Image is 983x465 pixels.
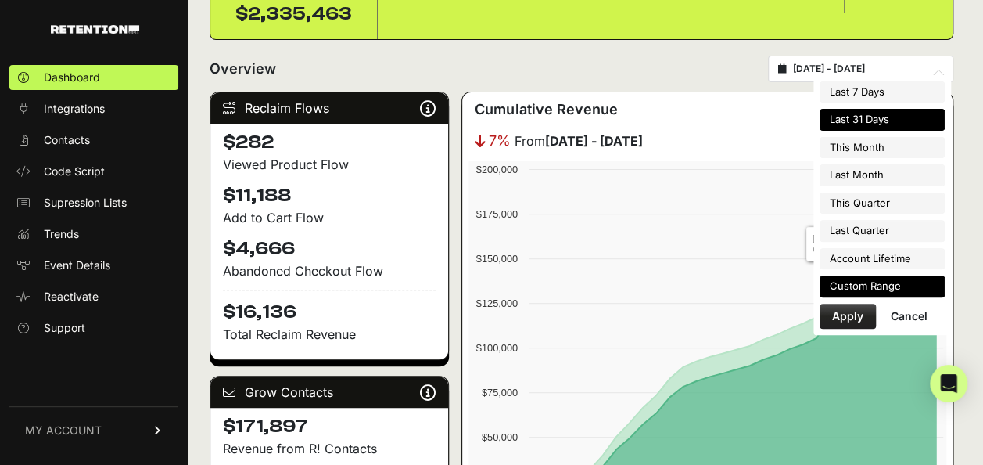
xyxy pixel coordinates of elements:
div: Grow Contacts [210,377,448,408]
text: $175,000 [476,208,518,220]
span: Code Script [44,164,105,179]
div: Abandoned Checkout Flow [223,261,436,280]
a: Dashboard [9,65,178,90]
button: Cancel [878,304,940,329]
span: Supression Lists [44,195,127,211]
span: 7% [489,130,511,152]
span: Contacts [44,132,90,148]
a: Support [9,315,178,341]
h4: $16,136 [223,290,436,325]
li: Account Lifetime [820,248,945,270]
li: Last Month [820,164,945,186]
a: Supression Lists [9,190,178,215]
div: Add to Cart Flow [223,208,436,227]
a: Reactivate [9,284,178,309]
a: Code Script [9,159,178,184]
a: Contacts [9,128,178,153]
span: MY ACCOUNT [25,423,102,438]
strong: [DATE] - [DATE] [544,133,642,149]
a: Event Details [9,253,178,278]
li: Last 31 Days [820,109,945,131]
span: Trends [44,226,79,242]
span: From [514,132,642,150]
div: $2,335,463 [235,2,352,27]
div: Viewed Product Flow [223,155,436,174]
img: Retention.com [51,25,139,34]
h4: $4,666 [223,236,436,261]
h4: $171,897 [223,414,436,439]
h3: Cumulative Revenue [475,99,617,121]
span: Dashboard [44,70,100,85]
p: Total Reclaim Revenue [223,325,436,344]
span: Reactivate [44,289,99,305]
a: Trends [9,222,178,247]
div: Reclaim Flows [210,92,448,124]
li: Last 7 Days [820,81,945,103]
a: MY ACCOUNT [9,406,178,454]
span: Support [44,320,85,336]
text: $125,000 [476,297,518,309]
li: Last Quarter [820,220,945,242]
h2: Overview [210,58,276,80]
text: $50,000 [482,431,518,443]
li: This Quarter [820,193,945,214]
text: $150,000 [476,253,518,265]
span: Integrations [44,101,105,117]
text: $75,000 [482,387,518,398]
li: This Month [820,137,945,159]
p: Revenue from R! Contacts [223,439,436,458]
span: Event Details [44,258,110,273]
div: Open Intercom Messenger [930,365,967,402]
h4: $282 [223,130,436,155]
button: Apply [820,304,876,329]
text: $100,000 [476,342,518,354]
a: Integrations [9,96,178,121]
h4: $11,188 [223,183,436,208]
li: Custom Range [820,276,945,297]
text: $200,000 [476,164,518,175]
